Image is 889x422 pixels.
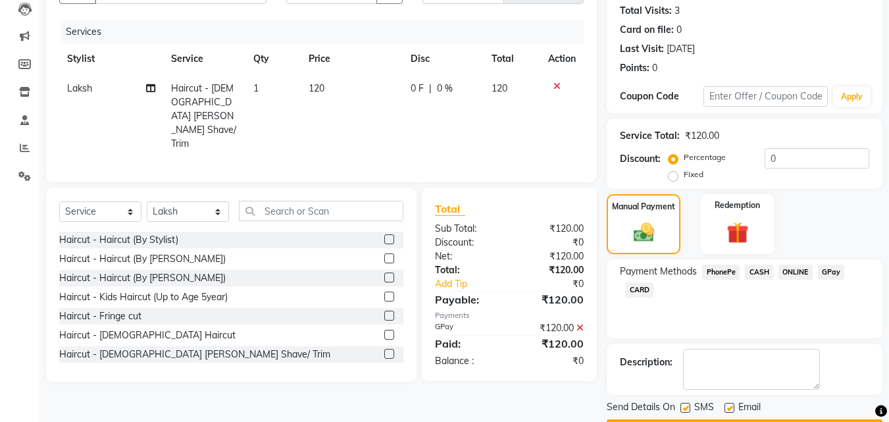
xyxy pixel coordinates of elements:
div: 3 [674,4,680,18]
th: Stylist [59,44,163,74]
span: GPay [818,265,845,280]
img: _cash.svg [627,221,661,244]
div: Haircut - Haircut (By [PERSON_NAME]) [59,252,226,266]
div: 0 [676,23,682,37]
div: ₹120.00 [509,250,594,263]
div: Haircut - Kids Haircut (Up to Age 5year) [59,290,228,304]
div: Last Visit: [620,42,664,56]
span: CARD [625,282,653,298]
div: Services [61,20,594,44]
div: ₹120.00 [509,321,594,335]
div: 0 [652,61,657,75]
div: Points: [620,61,649,75]
span: 1 [253,82,259,94]
label: Fixed [684,169,703,180]
span: 0 F [411,82,424,95]
span: ONLINE [778,265,813,280]
div: Card on file: [620,23,674,37]
div: ₹0 [509,236,594,250]
div: ₹120.00 [509,263,594,277]
div: Net: [425,250,509,263]
span: | [429,82,432,95]
div: Payable: [425,292,509,307]
div: Haircut - Fringe cut [59,309,141,323]
div: ₹120.00 [509,292,594,307]
span: PhonePe [702,265,740,280]
span: Haircut - [DEMOGRAPHIC_DATA] [PERSON_NAME] Shave/ Trim [171,82,236,149]
div: ₹0 [509,354,594,368]
span: Total [435,202,465,216]
div: Payments [435,310,584,321]
div: Total: [425,263,509,277]
div: [DATE] [667,42,695,56]
div: ₹0 [524,277,594,291]
span: 120 [309,82,324,94]
div: Total Visits: [620,4,672,18]
th: Price [301,44,403,74]
div: Description: [620,356,673,369]
label: Manual Payment [612,201,675,213]
th: Disc [403,44,484,74]
div: ₹120.00 [509,336,594,352]
div: GPay [425,321,509,335]
input: Search or Scan [239,201,403,221]
div: Haircut - [DEMOGRAPHIC_DATA] [PERSON_NAME] Shave/ Trim [59,348,330,361]
div: Coupon Code [620,90,703,103]
th: Service [163,44,246,74]
div: ₹120.00 [685,129,719,143]
button: Apply [833,87,871,107]
img: _gift.svg [720,219,755,246]
span: 120 [492,82,507,94]
div: Discount: [620,152,661,166]
span: Send Details On [607,400,675,417]
span: CASH [745,265,773,280]
a: Add Tip [425,277,523,291]
div: Haircut - Haircut (By Stylist) [59,233,178,247]
label: Redemption [715,199,760,211]
div: Service Total: [620,129,680,143]
div: Discount: [425,236,509,250]
div: Sub Total: [425,222,509,236]
th: Action [540,44,584,74]
label: Percentage [684,151,726,163]
div: Haircut - [DEMOGRAPHIC_DATA] Haircut [59,329,236,342]
th: Qty [245,44,301,74]
div: ₹120.00 [509,222,594,236]
div: Haircut - Haircut (By [PERSON_NAME]) [59,271,226,285]
span: SMS [694,400,714,417]
th: Total [484,44,541,74]
span: Laksh [67,82,92,94]
div: Balance : [425,354,509,368]
input: Enter Offer / Coupon Code [703,86,828,107]
div: Paid: [425,336,509,352]
span: 0 % [437,82,453,95]
span: Payment Methods [620,265,697,278]
span: Email [738,400,761,417]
